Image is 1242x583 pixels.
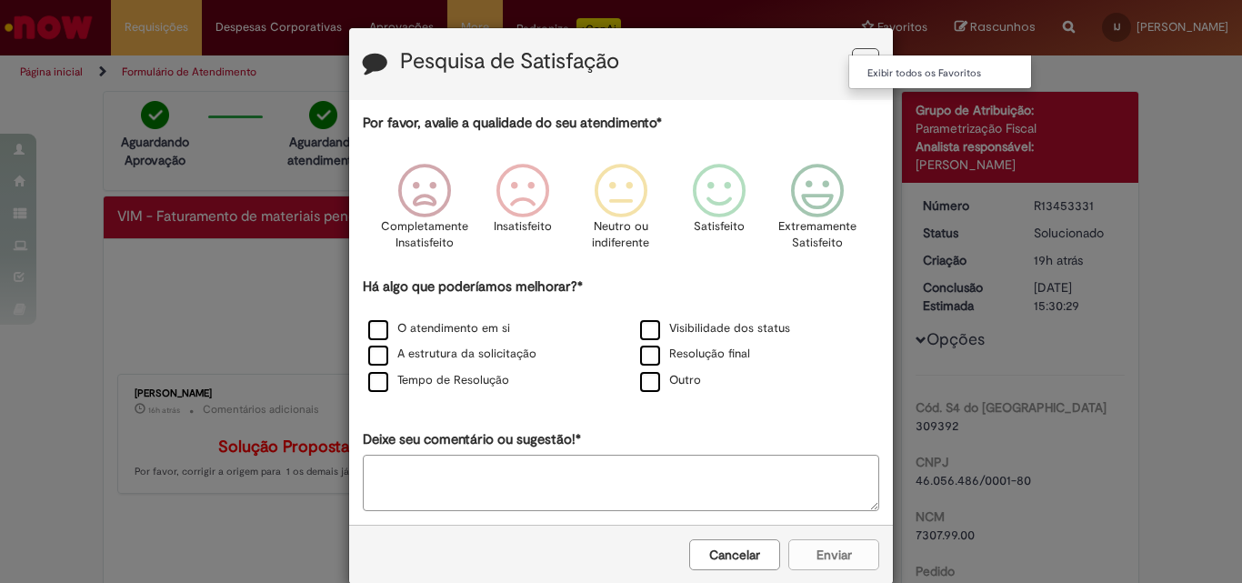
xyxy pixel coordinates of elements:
[694,218,745,236] p: Satisfeito
[575,150,667,275] div: Neutro ou indiferente
[689,539,780,570] button: Cancelar
[640,346,750,363] label: Resolução final
[368,372,509,389] label: Tempo de Resolução
[368,320,510,337] label: O atendimento em si
[640,372,701,389] label: Outro
[363,114,662,133] label: Por favor, avalie a qualidade do seu atendimento*
[778,218,856,252] p: Extremamente Satisfeito
[400,50,619,74] label: Pesquisa de Satisfação
[673,150,766,275] div: Satisfeito
[368,346,536,363] label: A estrutura da solicitação
[848,55,1032,89] ul: Favoritos
[588,218,654,252] p: Neutro ou indiferente
[494,218,552,236] p: Insatisfeito
[377,150,470,275] div: Completamente Insatisfeito
[363,430,581,449] label: Deixe seu comentário ou sugestão!*
[849,64,1049,84] a: Exibir todos os Favoritos
[640,320,790,337] label: Visibilidade dos status
[771,150,864,275] div: Extremamente Satisfeito
[363,277,879,395] div: Há algo que poderíamos melhorar?*
[476,150,569,275] div: Insatisfeito
[381,218,468,252] p: Completamente Insatisfeito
